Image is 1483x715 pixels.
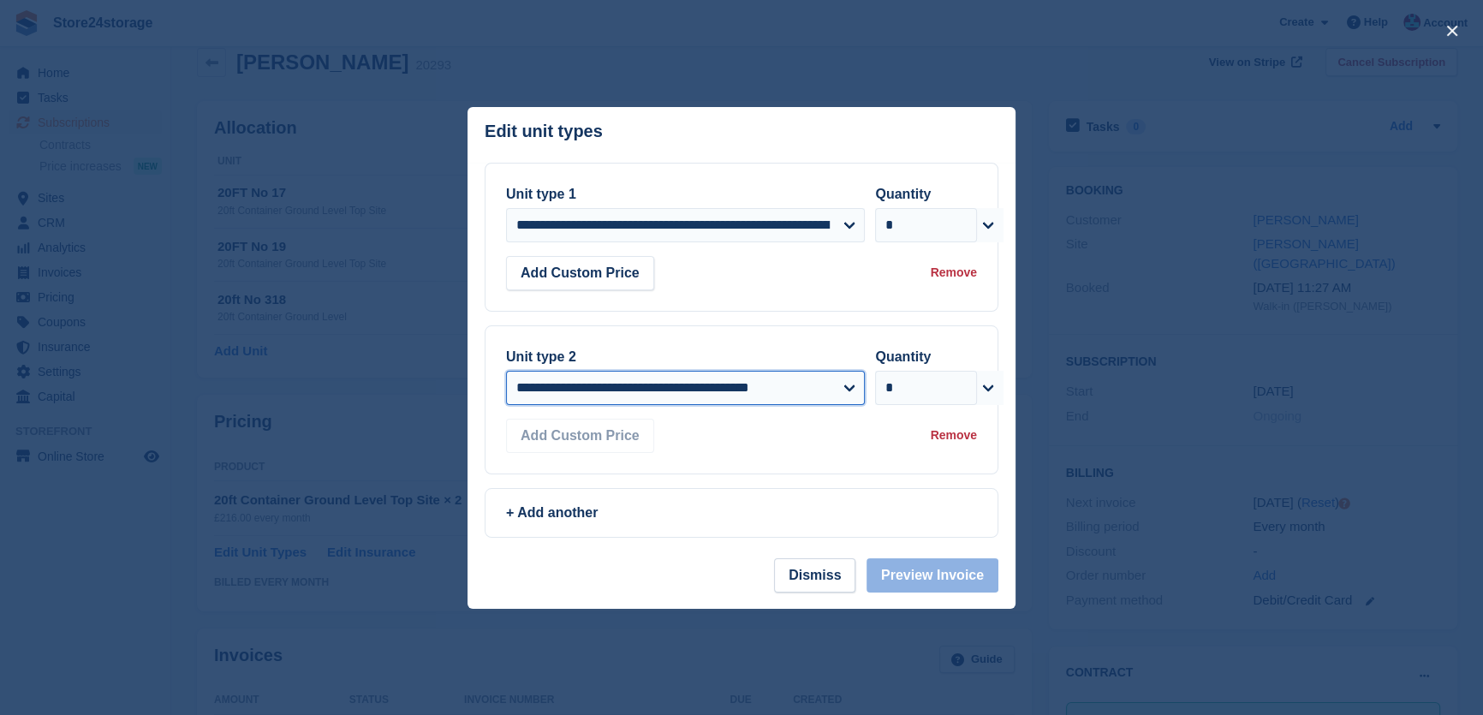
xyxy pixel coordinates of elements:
[506,187,576,201] label: Unit type 1
[1438,17,1466,45] button: close
[485,122,603,141] p: Edit unit types
[506,256,654,290] button: Add Custom Price
[506,349,576,364] label: Unit type 2
[506,419,654,453] button: Add Custom Price
[875,187,931,201] label: Quantity
[931,264,977,282] div: Remove
[485,488,998,538] a: + Add another
[931,426,977,444] div: Remove
[506,503,977,523] div: + Add another
[867,558,998,593] button: Preview Invoice
[774,558,855,593] button: Dismiss
[875,349,931,364] label: Quantity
